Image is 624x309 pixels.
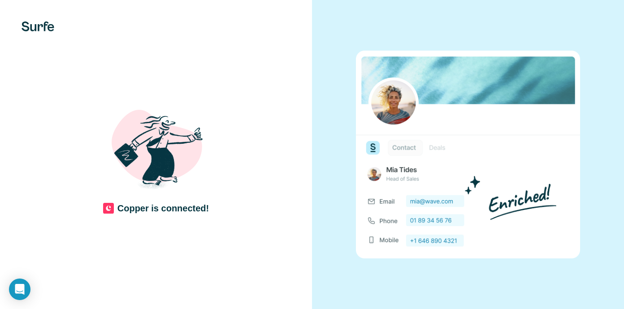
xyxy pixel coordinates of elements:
img: none image [356,51,580,258]
img: Shaka Illustration [102,94,210,202]
h4: Copper is connected! [117,202,209,215]
div: Open Intercom Messenger [9,279,30,300]
img: CRM Logo [103,203,114,214]
img: Surfe's logo [22,21,54,31]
